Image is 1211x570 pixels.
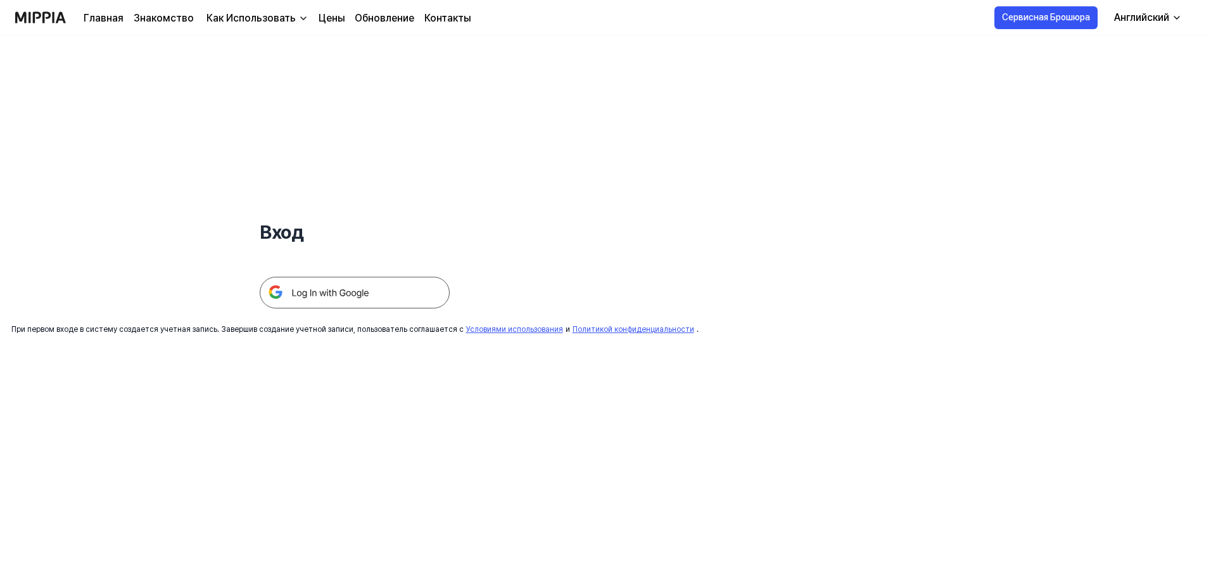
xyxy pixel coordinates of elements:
img: вниз [298,13,308,23]
ya-tr-span: Английский [1114,11,1169,23]
ya-tr-span: Как Использовать [206,12,296,24]
ya-tr-span: Контакты [424,12,471,24]
button: Английский [1104,5,1189,30]
a: Главная [84,11,124,26]
ya-tr-span: Вход [260,220,303,243]
a: Политикой конфиденциальности [573,325,694,334]
a: Обновление [355,11,414,26]
ya-tr-span: . [697,325,699,334]
img: Кнопка входа в Google [260,277,450,308]
ya-tr-span: При первом входе в систему создается учетная запись. Завершив создание учетной записи, пользовате... [11,325,464,334]
ya-tr-span: и [566,325,570,334]
a: Цены [319,11,345,26]
a: Контакты [424,11,471,26]
ya-tr-span: Главная [84,12,124,24]
button: Сервисная Брошюра [994,6,1098,29]
ya-tr-span: Цены [319,12,345,24]
ya-tr-span: Сервисная Брошюра [1002,11,1090,24]
a: Условиями использования [466,325,563,334]
button: Как Использовать [204,11,308,26]
a: Знакомство [134,11,194,26]
ya-tr-span: Знакомство [134,12,194,24]
ya-tr-span: Обновление [355,12,414,24]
